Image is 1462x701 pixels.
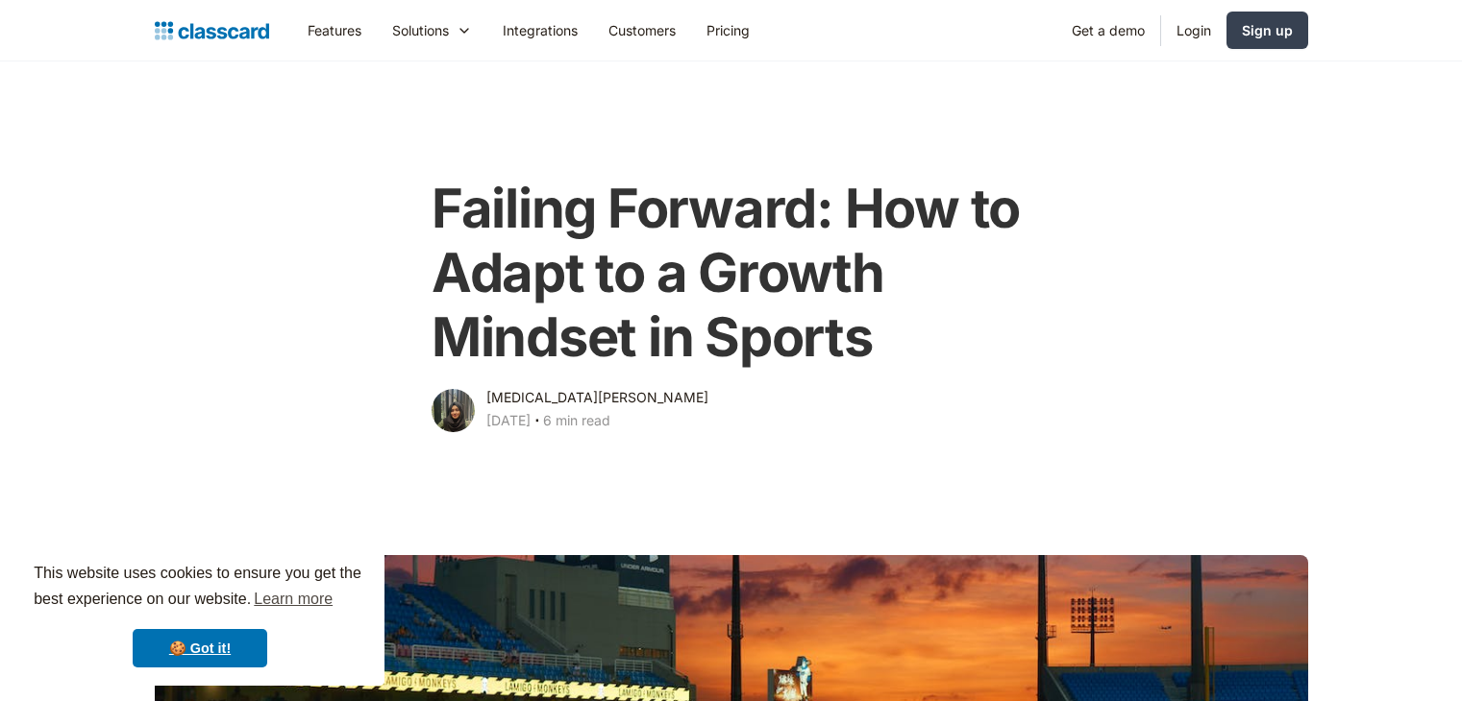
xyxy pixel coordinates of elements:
[593,9,691,52] a: Customers
[251,585,335,614] a: learn more about cookies
[1242,20,1293,40] div: Sign up
[691,9,765,52] a: Pricing
[292,9,377,52] a: Features
[432,177,1030,371] h1: Failing Forward: How to Adapt to a Growth Mindset in Sports
[1227,12,1308,49] a: Sign up
[392,20,449,40] div: Solutions
[15,544,384,686] div: cookieconsent
[34,562,366,614] span: This website uses cookies to ensure you get the best experience on our website.
[377,9,487,52] div: Solutions
[1161,9,1227,52] a: Login
[155,17,269,44] a: home
[531,409,543,436] div: ‧
[487,9,593,52] a: Integrations
[486,386,708,409] div: [MEDICAL_DATA][PERSON_NAME]
[543,409,610,432] div: 6 min read
[133,629,267,667] a: dismiss cookie message
[486,409,531,432] div: [DATE]
[1056,9,1160,52] a: Get a demo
